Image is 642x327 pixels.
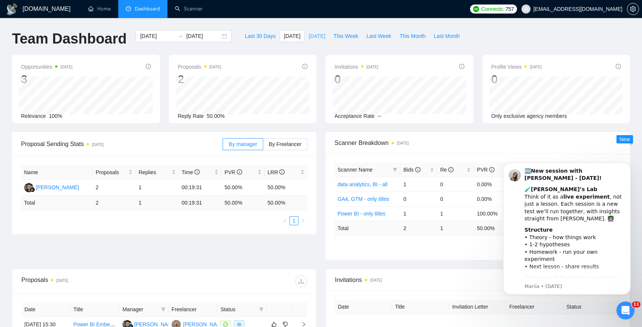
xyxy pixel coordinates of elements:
[179,180,222,196] td: 00:19:31
[21,62,72,71] span: Opportunities
[295,278,307,284] span: download
[304,30,329,42] button: [DATE]
[403,167,420,173] span: Bids
[182,169,200,175] span: Time
[172,321,226,327] a: SK[PERSON_NAME]
[430,30,464,42] button: Last Month
[179,196,222,210] td: 00:19:31
[338,181,387,187] a: data analytics, BI - all
[448,167,454,172] span: info-circle
[283,219,287,223] span: left
[280,30,304,42] button: [DATE]
[93,196,136,210] td: 2
[366,32,391,40] span: Last Week
[366,65,378,69] time: [DATE]
[290,217,298,225] a: 1
[24,183,33,192] img: IA
[136,165,178,180] th: Replies
[259,307,264,312] span: filter
[265,180,308,196] td: 50.00%
[616,64,621,69] span: info-circle
[489,167,494,172] span: info-circle
[395,30,430,42] button: This Month
[298,216,307,225] button: right
[335,275,621,285] span: Invitations
[627,3,639,15] button: setting
[506,300,564,314] th: Freelancer
[258,304,265,315] span: filter
[627,6,639,12] a: setting
[481,5,504,13] span: Connects:
[301,219,305,223] span: right
[362,30,395,42] button: Last Week
[88,6,111,12] a: homeHome
[222,180,264,196] td: 50.00%
[449,300,506,314] th: Invitation Letter
[229,141,257,147] span: By manager
[269,141,301,147] span: By Freelancer
[207,113,225,119] span: 50.00%
[122,305,158,313] span: Manager
[440,167,454,173] span: Re
[178,72,222,86] div: 2
[21,139,223,149] span: Proposal Sending Stats
[245,32,276,40] span: Last 30 Days
[21,275,164,287] div: Proposals
[329,30,362,42] button: This Week
[477,167,494,173] span: PVR
[177,33,183,39] span: swap-right
[126,6,131,11] span: dashboard
[6,3,18,15] img: logo
[335,138,621,148] span: Scanner Breakdown
[284,32,300,40] span: [DATE]
[338,167,372,173] span: Scanner Name
[265,196,308,210] td: 50.00 %
[295,275,307,287] button: download
[400,191,437,206] td: 0
[295,322,306,327] span: right
[474,206,511,221] td: 100.00%
[96,168,127,176] span: Proposals
[437,221,474,235] td: 1
[400,221,437,235] td: 2
[378,113,381,119] span: --
[71,302,120,317] th: Title
[136,196,178,210] td: 1
[194,169,200,175] span: info-circle
[335,62,378,71] span: Invitations
[280,216,289,225] button: left
[437,191,474,206] td: 0
[223,322,228,327] span: message
[139,168,170,176] span: Replies
[474,221,511,235] td: 50.00 %
[491,72,542,86] div: 0
[616,301,634,319] iframe: Intercom live chat
[178,62,222,71] span: Proposals
[289,216,298,225] li: 1
[237,169,242,175] span: info-circle
[474,177,511,191] td: 0.00%
[160,304,167,315] span: filter
[437,177,474,191] td: 0
[21,72,72,86] div: 3
[627,6,639,12] span: setting
[473,6,479,12] img: upwork-logo.png
[12,30,127,48] h1: Team Dashboard
[21,196,93,210] td: Total
[338,211,386,217] a: Power BI - only titles
[21,165,93,180] th: Name
[220,305,256,313] span: Status
[491,113,567,119] span: Only exclusive agency members
[309,32,325,40] span: [DATE]
[492,156,642,299] iframe: Intercom notifications message
[437,206,474,221] td: 1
